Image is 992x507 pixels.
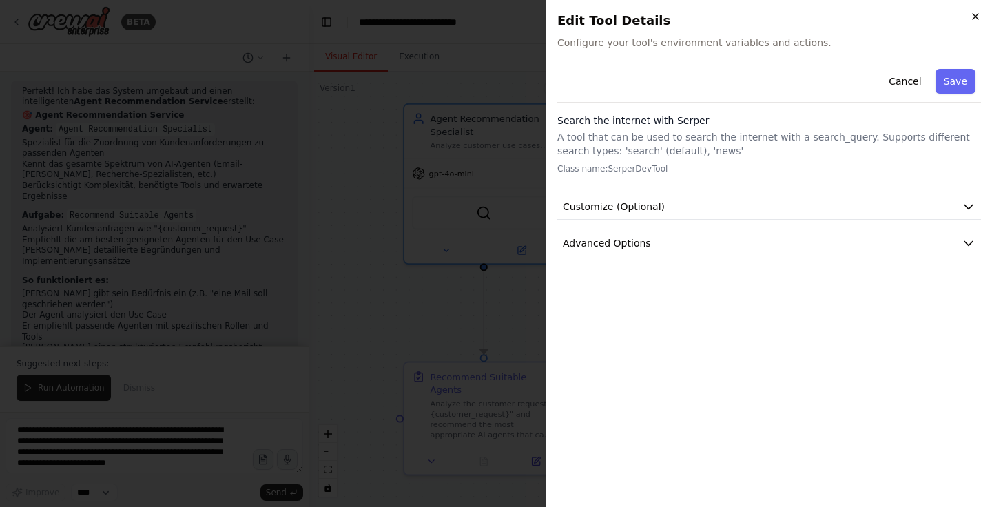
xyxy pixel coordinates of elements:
span: Advanced Options [563,236,651,250]
button: Advanced Options [557,231,981,256]
span: Customize (Optional) [563,200,665,214]
h3: Search the internet with Serper [557,114,981,127]
button: Cancel [880,69,929,94]
p: Class name: SerperDevTool [557,163,981,174]
button: Customize (Optional) [557,194,981,220]
p: A tool that can be used to search the internet with a search_query. Supports different search typ... [557,130,981,158]
button: Save [936,69,975,94]
h2: Edit Tool Details [557,11,981,30]
span: Configure your tool's environment variables and actions. [557,36,981,50]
